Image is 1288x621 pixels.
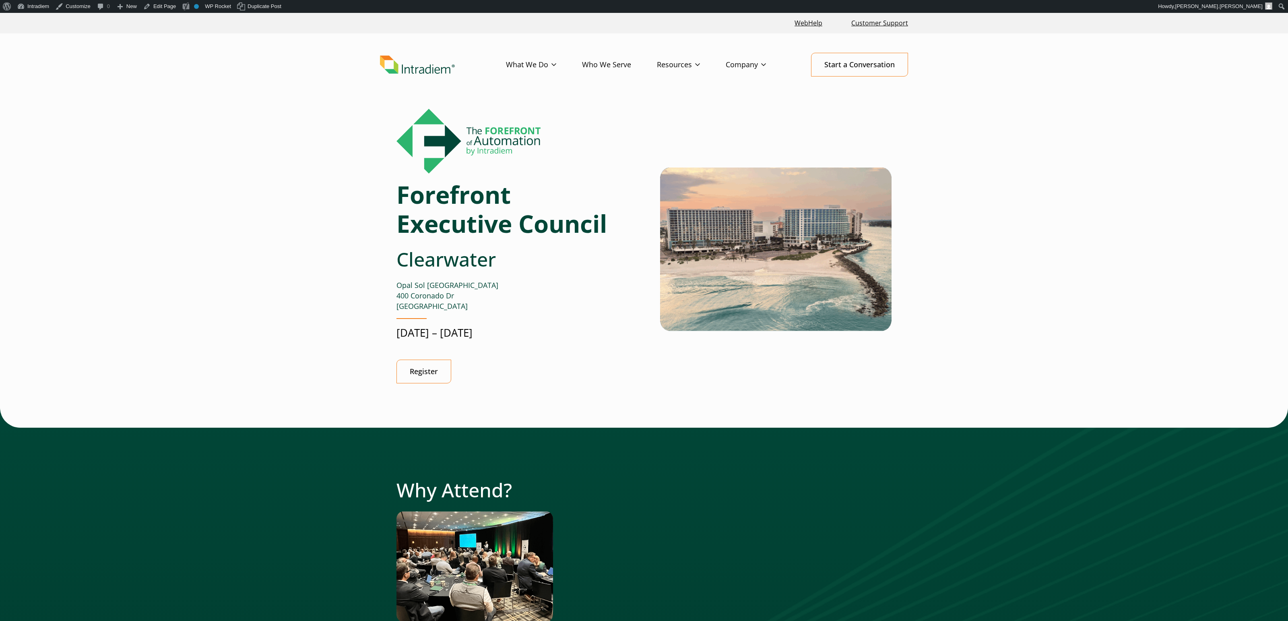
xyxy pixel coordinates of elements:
a: Register [396,360,451,383]
div: No index [194,4,199,9]
p: [DATE] – [DATE] [396,325,634,340]
span: [PERSON_NAME].[PERSON_NAME] [1175,3,1263,9]
a: Customer Support [848,14,911,32]
p: Opal Sol [GEOGRAPHIC_DATA] 400 Coronado Dr [GEOGRAPHIC_DATA] [396,280,634,312]
h2: Why Attend? [396,478,892,502]
a: Start a Conversation [811,53,908,77]
a: What We Do [506,53,582,77]
strong: Executive Council [396,207,607,240]
img: The Forefront of Automation by Intradiem logo [396,109,541,174]
strong: Forefront [396,178,511,211]
a: Who We Serve [582,53,657,77]
img: Intradiem [380,56,455,74]
a: Link opens in a new window [791,14,826,32]
a: Company [726,53,792,77]
a: Resources [657,53,726,77]
a: Link to homepage of Intradiem [380,56,506,74]
h2: Clearwater [396,248,634,271]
